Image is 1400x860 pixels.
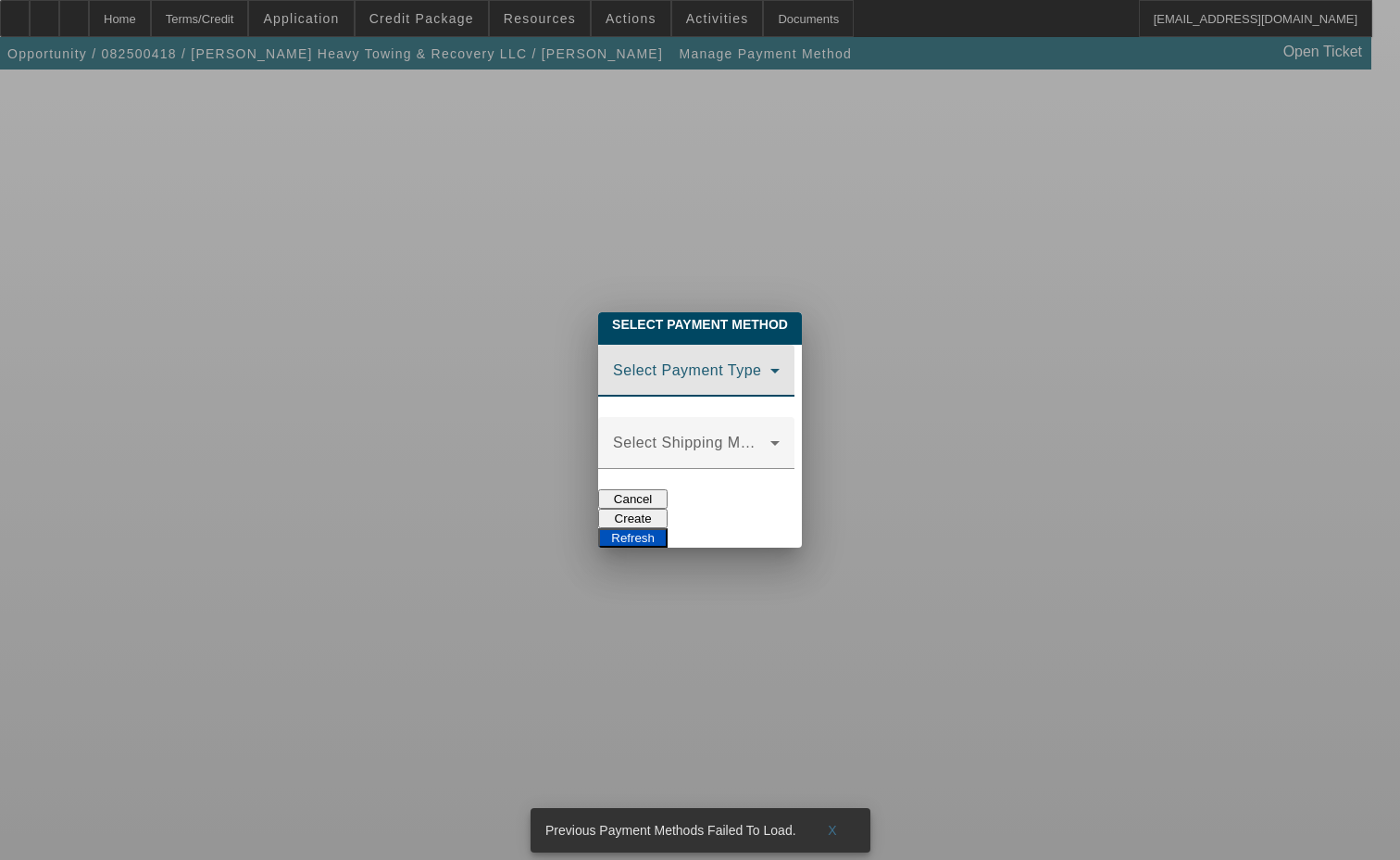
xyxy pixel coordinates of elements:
[803,814,862,847] button: X
[598,528,668,548] button: Refresh
[598,509,668,528] button: Create
[531,808,804,853] div: Previous Payment Methods Failed To Load.
[613,362,761,378] mat-label: Select Payment Type
[598,489,668,509] button: Cancel
[612,317,788,332] span: Select Payment Method
[828,823,838,838] span: X
[613,435,780,450] mat-label: Select Shipping Method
